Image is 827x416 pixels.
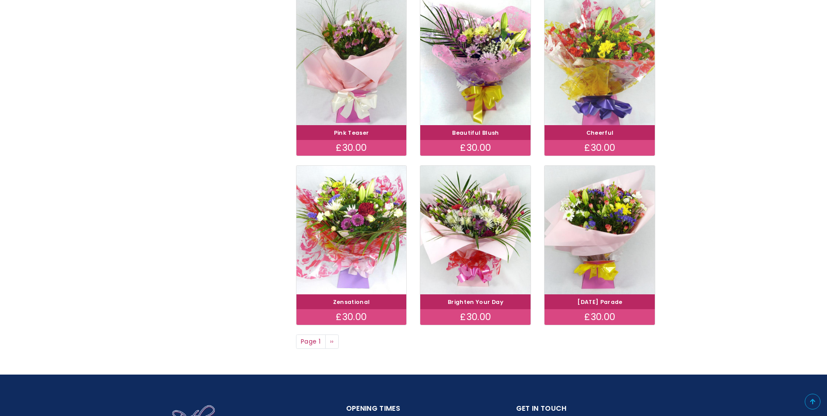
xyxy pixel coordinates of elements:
span: Page 1 [296,334,326,349]
a: Brighten Your Day [448,298,504,306]
div: £30.00 [296,140,407,156]
a: [DATE] Parade [577,298,623,306]
div: £30.00 [545,140,655,156]
div: £30.00 [420,140,531,156]
span: ›› [330,337,334,346]
img: Brighten Your Day [420,166,531,294]
img: Zensational [296,166,407,294]
a: Cheerful [586,129,614,136]
nav: Page navigation [296,334,656,349]
div: £30.00 [296,309,407,325]
a: Beautiful Blush [452,129,499,136]
div: £30.00 [545,309,655,325]
a: Pink Teaser [334,129,369,136]
div: £30.00 [420,309,531,325]
a: Zensational [333,298,370,306]
img: Carnival Parade [545,166,655,294]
